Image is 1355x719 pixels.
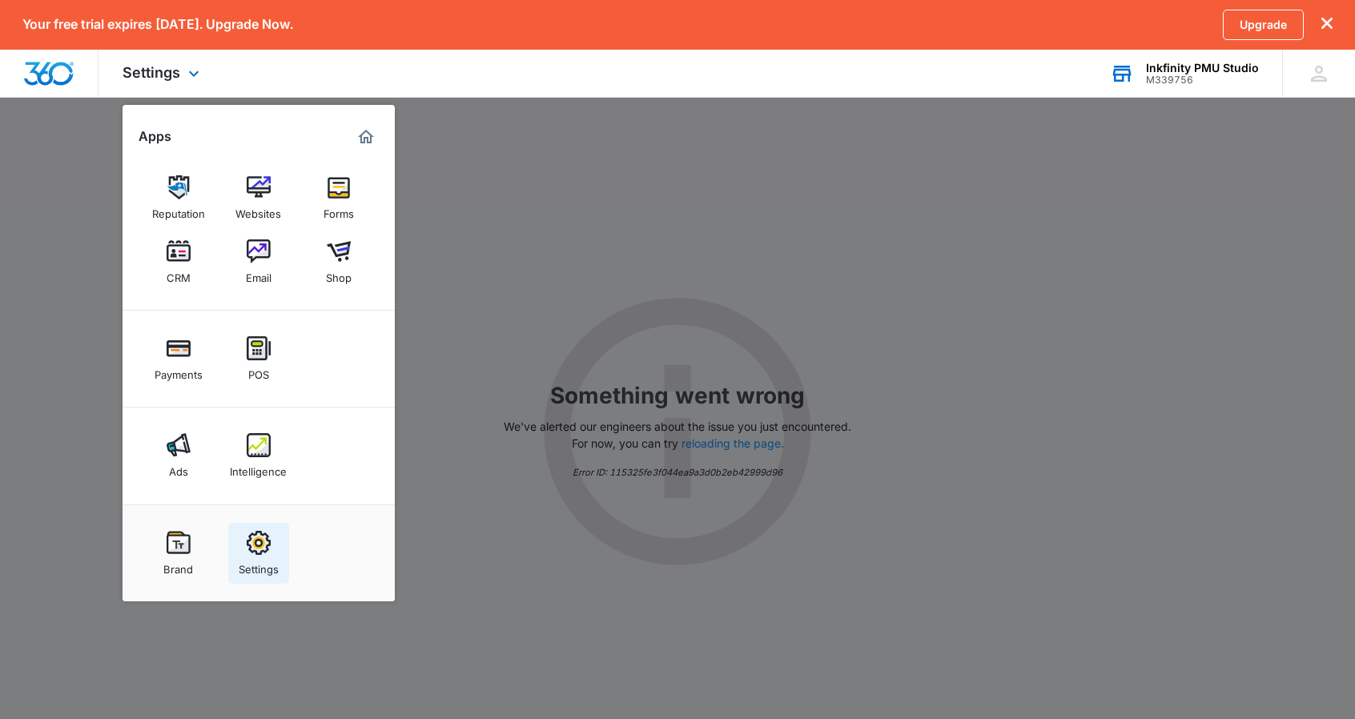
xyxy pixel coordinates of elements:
[230,457,287,478] div: Intelligence
[1146,74,1259,86] div: account id
[324,199,354,220] div: Forms
[239,555,279,576] div: Settings
[139,129,171,144] h2: Apps
[326,263,352,284] div: Shop
[167,263,191,284] div: CRM
[228,167,289,228] a: Websites
[228,425,289,486] a: Intelligence
[246,263,271,284] div: Email
[1146,62,1259,74] div: account name
[155,360,203,381] div: Payments
[148,167,209,228] a: Reputation
[148,328,209,389] a: Payments
[148,231,209,292] a: CRM
[22,17,293,32] p: Your free trial expires [DATE]. Upgrade Now.
[228,231,289,292] a: Email
[163,555,193,576] div: Brand
[1223,10,1304,40] a: Upgrade
[308,167,369,228] a: Forms
[169,457,188,478] div: Ads
[235,199,281,220] div: Websites
[308,231,369,292] a: Shop
[152,199,205,220] div: Reputation
[148,523,209,584] a: Brand
[123,64,180,81] span: Settings
[1321,17,1333,32] button: dismiss this dialog
[228,523,289,584] a: Settings
[353,124,379,150] a: Marketing 360® Dashboard
[99,50,227,97] div: Settings
[248,360,269,381] div: POS
[148,425,209,486] a: Ads
[228,328,289,389] a: POS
